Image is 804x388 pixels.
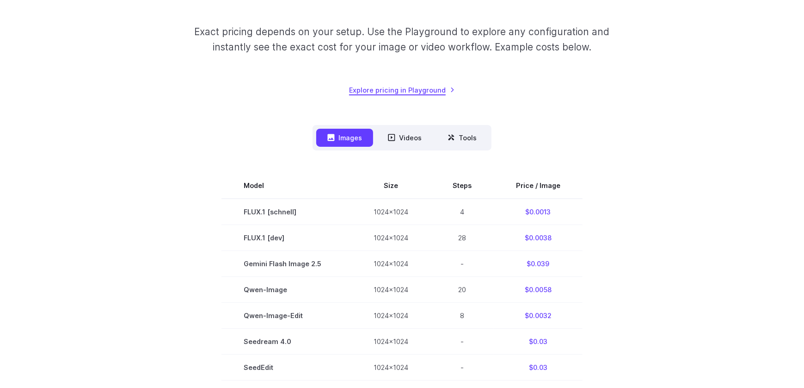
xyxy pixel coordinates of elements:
[494,276,583,302] td: $0.0058
[430,225,494,250] td: 28
[221,173,351,199] th: Model
[494,329,583,355] td: $0.03
[351,199,430,225] td: 1024x1024
[221,329,351,355] td: Seedream 4.0
[177,24,627,55] p: Exact pricing depends on your setup. Use the Playground to explore any configuration and instantl...
[351,302,430,328] td: 1024x1024
[494,225,583,250] td: $0.0038
[351,173,430,199] th: Size
[430,250,494,276] td: -
[351,276,430,302] td: 1024x1024
[430,302,494,328] td: 8
[351,250,430,276] td: 1024x1024
[494,199,583,225] td: $0.0013
[244,258,329,269] span: Gemini Flash Image 2.5
[221,302,351,328] td: Qwen-Image-Edit
[221,355,351,381] td: SeedEdit
[221,276,351,302] td: Qwen-Image
[436,129,488,147] button: Tools
[494,302,583,328] td: $0.0032
[430,276,494,302] td: 20
[351,329,430,355] td: 1024x1024
[494,250,583,276] td: $0.039
[494,355,583,381] td: $0.03
[316,129,373,147] button: Images
[494,173,583,199] th: Price / Image
[351,225,430,250] td: 1024x1024
[430,199,494,225] td: 4
[430,173,494,199] th: Steps
[351,355,430,381] td: 1024x1024
[349,85,455,95] a: Explore pricing in Playground
[430,329,494,355] td: -
[221,199,351,225] td: FLUX.1 [schnell]
[221,225,351,250] td: FLUX.1 [dev]
[430,355,494,381] td: -
[377,129,433,147] button: Videos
